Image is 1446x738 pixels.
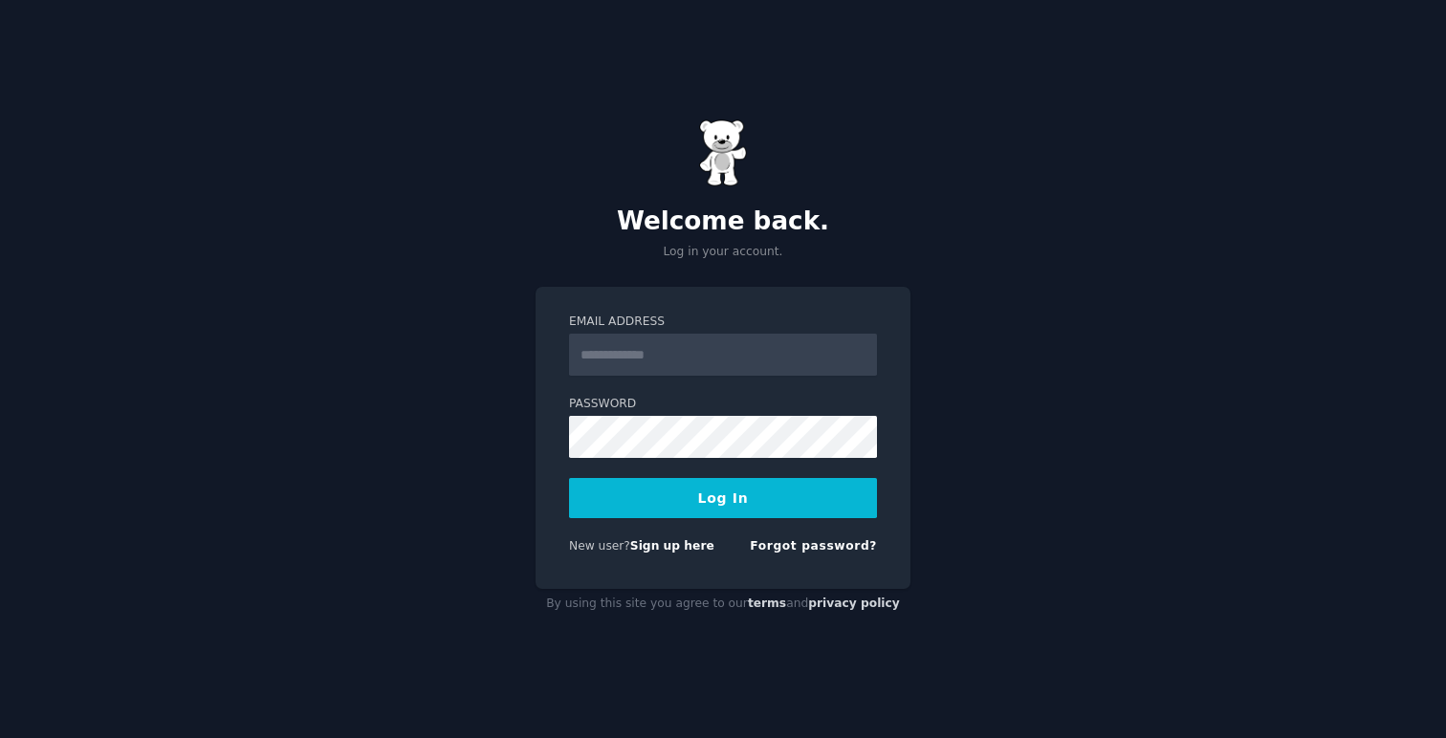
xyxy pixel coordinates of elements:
[569,314,877,331] label: Email Address
[630,539,714,553] a: Sign up here
[536,244,910,261] p: Log in your account.
[569,539,630,553] span: New user?
[569,478,877,518] button: Log In
[699,119,747,186] img: Gummy Bear
[750,539,877,553] a: Forgot password?
[569,396,877,413] label: Password
[536,589,910,619] div: By using this site you agree to our and
[536,206,910,237] h2: Welcome back.
[808,597,900,610] a: privacy policy
[748,597,786,610] a: terms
